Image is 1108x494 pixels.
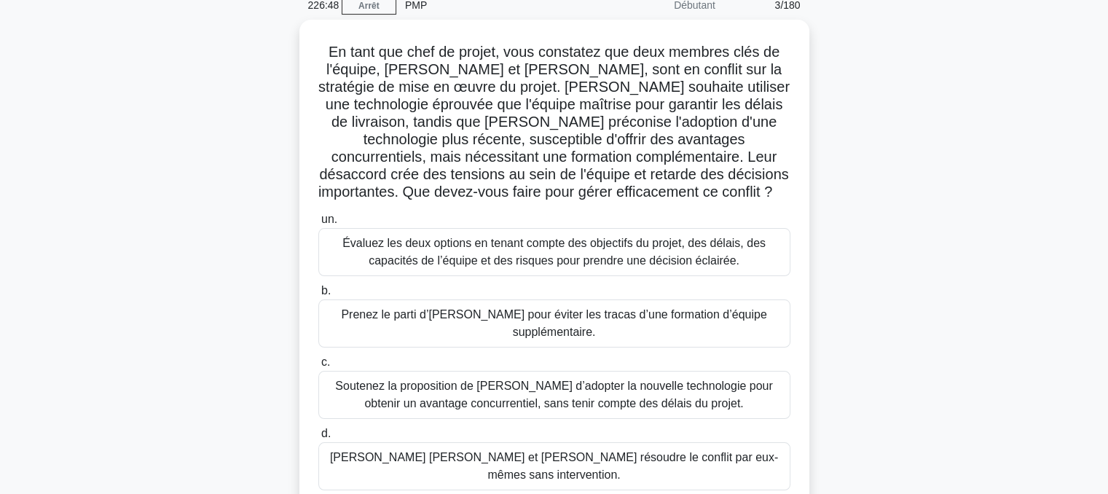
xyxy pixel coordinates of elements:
font: un. [321,213,337,225]
font: [PERSON_NAME] [PERSON_NAME] et [PERSON_NAME] résoudre le conflit par eux-mêmes sans intervention. [330,451,778,481]
font: d. [321,427,331,439]
font: b. [321,284,331,297]
font: Arrêt [358,1,380,11]
font: Prenez le parti d’[PERSON_NAME] pour éviter les tracas d’une formation d’équipe supplémentaire. [341,308,766,338]
font: Soutenez la proposition de [PERSON_NAME] d’adopter la nouvelle technologie pour obtenir un avanta... [335,380,772,409]
font: c. [321,356,330,368]
font: Évaluez les deux options en tenant compte des objectifs du projet, des délais, des capacités de l... [342,237,766,267]
font: En tant que chef de projet, vous constatez que deux membres clés de l'équipe, [PERSON_NAME] et [P... [318,44,790,200]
